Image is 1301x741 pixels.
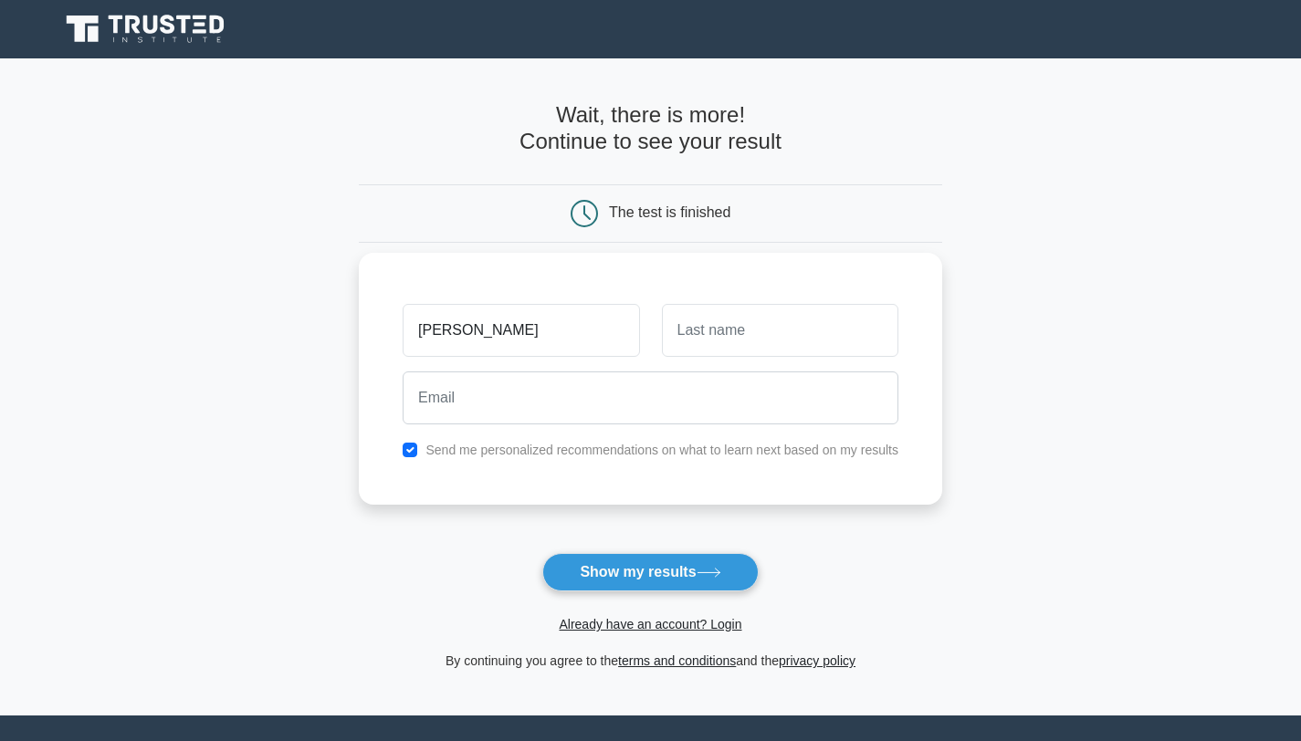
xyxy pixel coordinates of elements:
[559,617,741,631] a: Already have an account? Login
[359,102,942,155] h4: Wait, there is more! Continue to see your result
[403,371,898,424] input: Email
[425,443,898,457] label: Send me personalized recommendations on what to learn next based on my results
[662,304,898,357] input: Last name
[779,653,855,668] a: privacy policy
[618,653,736,668] a: terms and conditions
[403,304,639,357] input: First name
[542,553,758,591] button: Show my results
[609,204,730,220] div: The test is finished
[348,650,953,672] div: By continuing you agree to the and the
